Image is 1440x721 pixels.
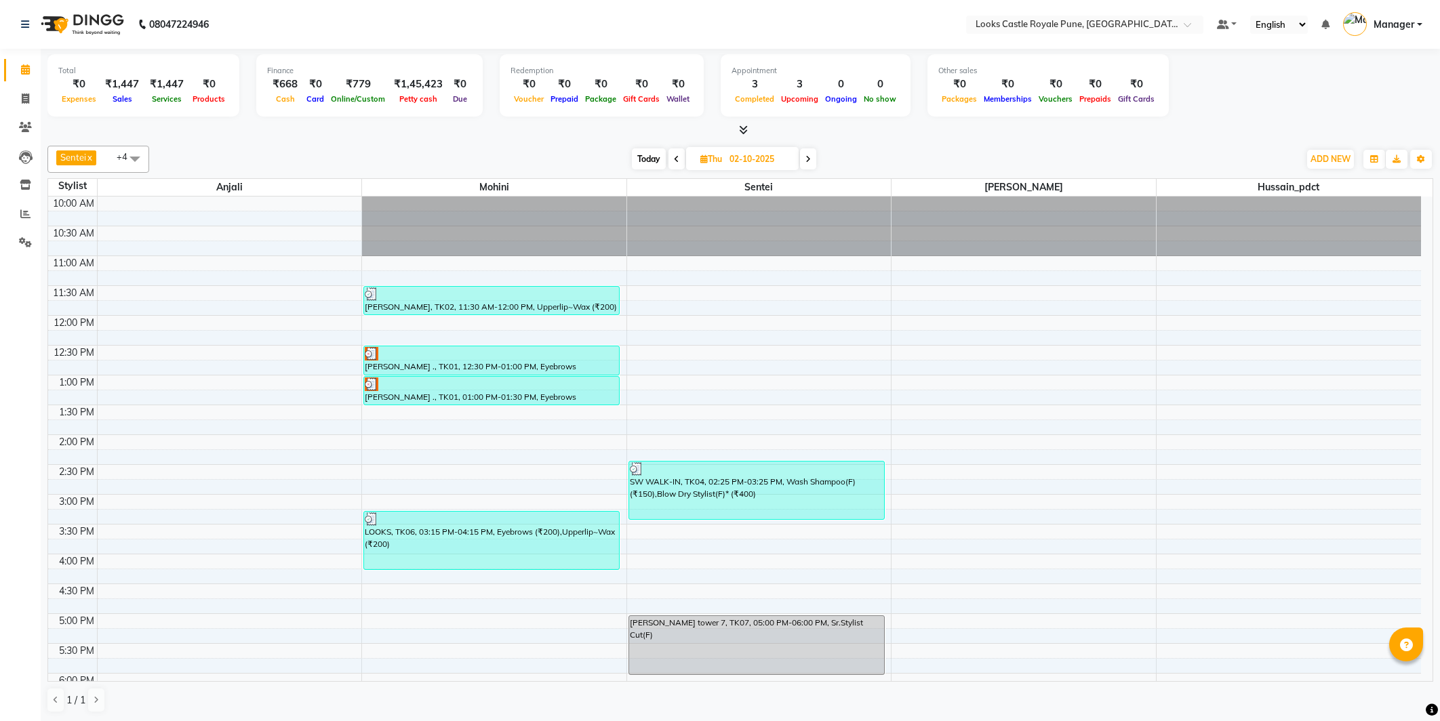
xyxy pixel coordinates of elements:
[58,65,228,77] div: Total
[732,65,900,77] div: Appointment
[547,77,582,92] div: ₹0
[362,179,626,196] span: Mohini
[980,94,1035,104] span: Memberships
[627,179,892,196] span: Sentei
[56,644,97,658] div: 5:30 PM
[364,287,619,314] div: [PERSON_NAME], TK02, 11:30 AM-12:00 PM, Upperlip~Wax (₹200)
[582,94,620,104] span: Package
[327,77,388,92] div: ₹779
[60,152,86,163] span: Sentei
[56,674,97,688] div: 6:00 PM
[547,94,582,104] span: Prepaid
[50,226,97,241] div: 10:30 AM
[620,94,663,104] span: Gift Cards
[1076,77,1115,92] div: ₹0
[364,346,619,375] div: [PERSON_NAME] ., TK01, 12:30 PM-01:00 PM, Eyebrows
[448,77,472,92] div: ₹0
[117,151,138,162] span: +4
[273,94,298,104] span: Cash
[1157,179,1421,196] span: Hussain_pdct
[144,77,189,92] div: ₹1,447
[629,616,884,674] div: [PERSON_NAME] tower 7, TK07, 05:00 PM-06:00 PM, Sr.Stylist Cut(F)
[267,77,303,92] div: ₹668
[663,94,693,104] span: Wallet
[1035,94,1076,104] span: Vouchers
[35,5,127,43] img: logo
[56,554,97,569] div: 4:00 PM
[48,179,97,193] div: Stylist
[86,152,92,163] a: x
[50,197,97,211] div: 10:00 AM
[189,94,228,104] span: Products
[149,5,209,43] b: 08047224946
[148,94,185,104] span: Services
[511,94,547,104] span: Voucher
[449,94,471,104] span: Due
[327,94,388,104] span: Online/Custom
[860,77,900,92] div: 0
[938,65,1158,77] div: Other sales
[725,149,793,169] input: 2025-10-02
[582,77,620,92] div: ₹0
[1035,77,1076,92] div: ₹0
[58,77,100,92] div: ₹0
[189,77,228,92] div: ₹0
[388,77,448,92] div: ₹1,45,423
[1076,94,1115,104] span: Prepaids
[892,179,1156,196] span: [PERSON_NAME]
[732,94,778,104] span: Completed
[938,94,980,104] span: Packages
[56,405,97,419] div: 1:30 PM
[56,465,97,479] div: 2:30 PM
[396,94,441,104] span: Petty cash
[364,377,619,405] div: [PERSON_NAME] ., TK01, 01:00 PM-01:30 PM, Eyebrows
[511,77,547,92] div: ₹0
[1343,12,1367,36] img: Manager
[1311,154,1351,164] span: ADD NEW
[629,461,884,519] div: SW WALK-IN, TK04, 02:25 PM-03:25 PM, Wash Shampoo(F) (₹150),Blow Dry Stylist(F)* (₹400)
[98,179,362,196] span: Anjali
[56,495,97,509] div: 3:00 PM
[620,77,663,92] div: ₹0
[51,346,97,360] div: 12:30 PM
[56,435,97,449] div: 2:00 PM
[980,77,1035,92] div: ₹0
[58,94,100,104] span: Expenses
[56,614,97,628] div: 5:00 PM
[860,94,900,104] span: No show
[56,584,97,598] div: 4:30 PM
[1307,150,1354,169] button: ADD NEW
[50,286,97,300] div: 11:30 AM
[697,154,725,164] span: Thu
[100,77,144,92] div: ₹1,447
[732,77,778,92] div: 3
[109,94,136,104] span: Sales
[66,693,85,707] span: 1 / 1
[364,512,619,569] div: LOOKS, TK06, 03:15 PM-04:15 PM, Eyebrows (₹200),Upperlip~Wax (₹200)
[822,77,860,92] div: 0
[778,77,822,92] div: 3
[822,94,860,104] span: Ongoing
[663,77,693,92] div: ₹0
[632,148,666,169] span: Today
[511,65,693,77] div: Redemption
[56,524,97,539] div: 3:30 PM
[50,256,97,270] div: 11:00 AM
[51,316,97,330] div: 12:00 PM
[1115,94,1158,104] span: Gift Cards
[1383,667,1426,707] iframe: chat widget
[56,375,97,390] div: 1:00 PM
[303,94,327,104] span: Card
[1374,18,1414,32] span: Manager
[1115,77,1158,92] div: ₹0
[303,77,327,92] div: ₹0
[267,65,472,77] div: Finance
[938,77,980,92] div: ₹0
[778,94,822,104] span: Upcoming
